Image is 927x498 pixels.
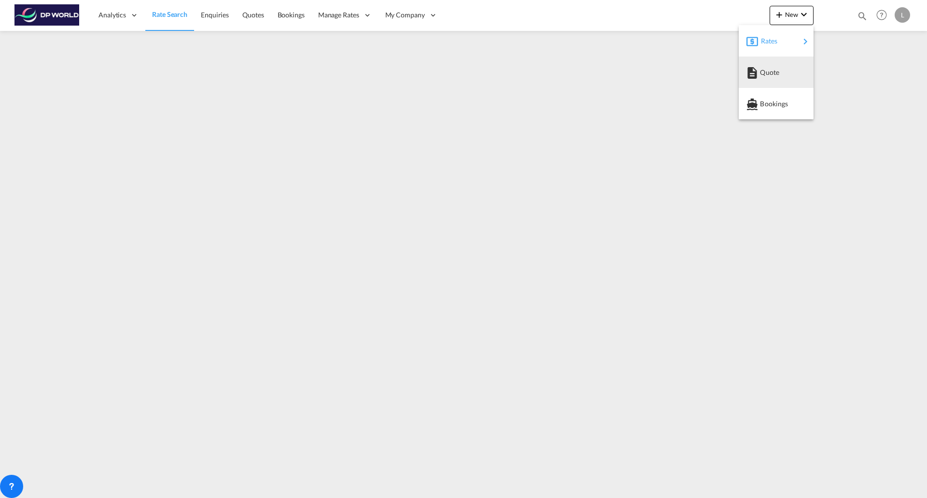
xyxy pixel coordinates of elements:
div: Quote [746,60,806,85]
span: Rates [761,31,772,51]
span: Bookings [760,94,771,114]
button: Bookings [739,88,814,119]
span: Quote [760,63,771,82]
md-icon: icon-chevron-right [800,36,811,47]
div: Bookings [746,92,806,116]
button: Quote [739,57,814,88]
